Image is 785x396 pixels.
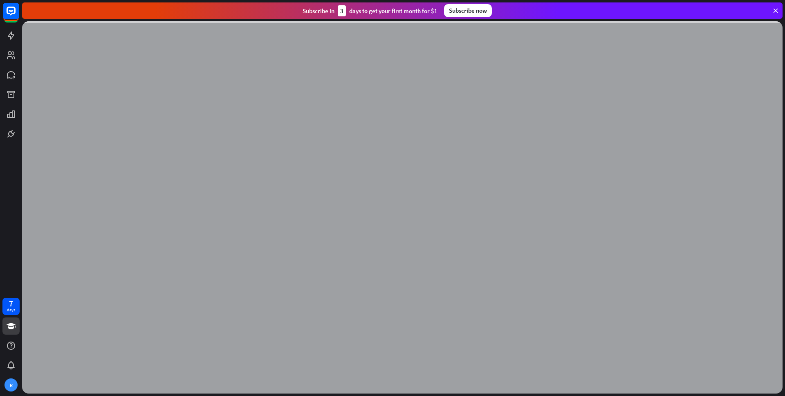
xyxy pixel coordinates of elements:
[338,5,346,16] div: 3
[4,378,18,391] div: R
[303,5,437,16] div: Subscribe in days to get your first month for $1
[7,307,15,313] div: days
[9,300,13,307] div: 7
[2,298,20,315] a: 7 days
[444,4,492,17] div: Subscribe now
